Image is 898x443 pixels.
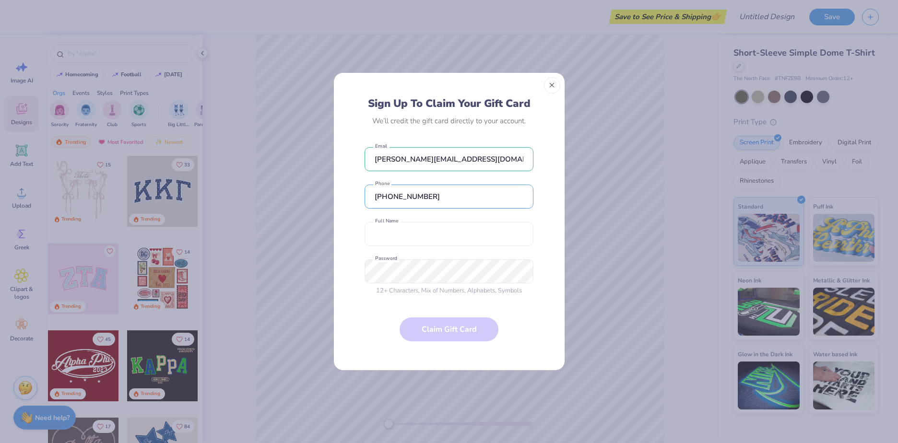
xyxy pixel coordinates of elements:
[439,286,464,295] span: Numbers
[467,286,495,295] span: Alphabets
[544,77,560,93] button: Close
[376,286,418,295] span: 12 + Characters
[498,286,522,295] span: Symbols
[368,97,531,110] div: Sign Up To Claim Your Gift Card
[372,116,526,126] div: We’ll credit the gift card directly to your account.
[365,286,533,296] div: , Mix of , ,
